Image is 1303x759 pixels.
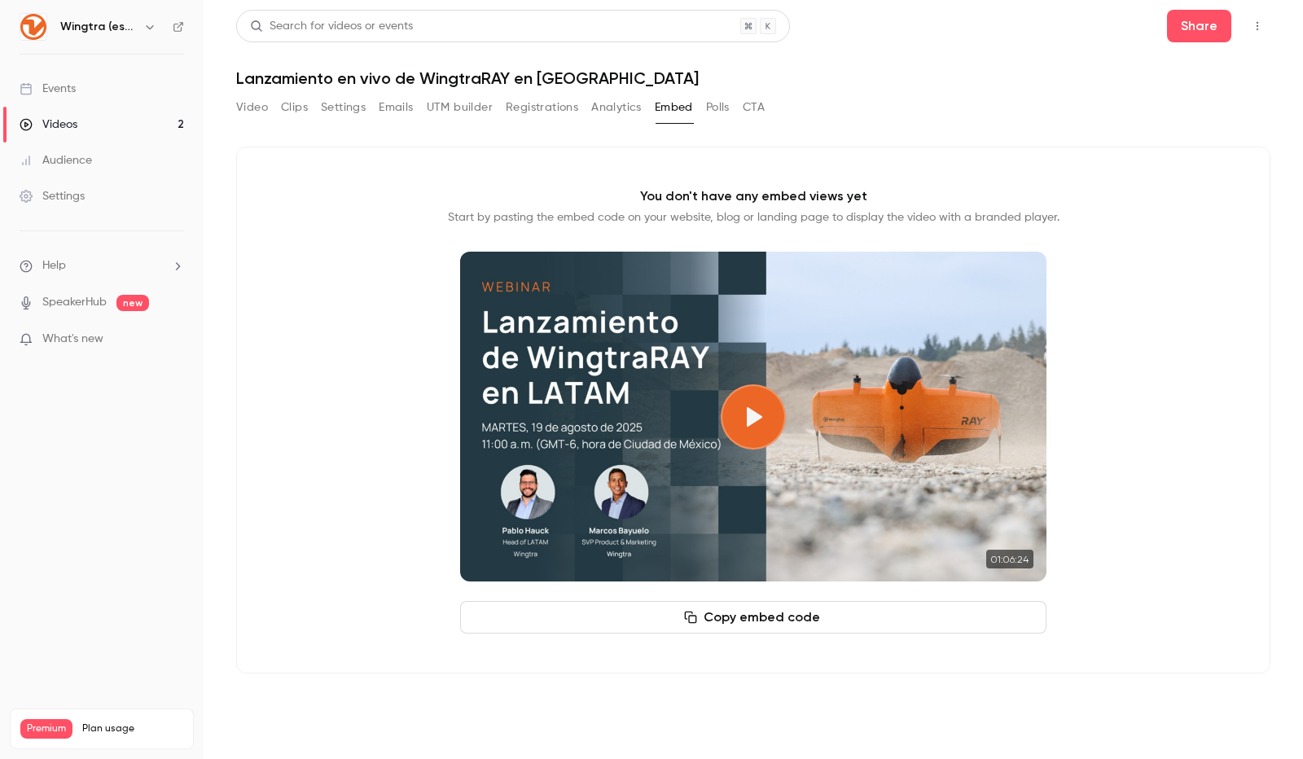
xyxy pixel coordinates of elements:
img: Wingtra (español) [20,14,46,40]
a: SpeakerHub [42,294,107,311]
button: Video [236,94,268,121]
button: Registrations [506,94,578,121]
button: Settings [321,94,366,121]
iframe: Noticeable Trigger [165,332,184,347]
button: Copy embed code [460,601,1046,634]
button: UTM builder [427,94,493,121]
button: Polls [706,94,730,121]
button: Top Bar Actions [1244,13,1270,39]
button: Emails [379,94,413,121]
span: new [116,295,149,311]
div: Audience [20,152,92,169]
button: Analytics [591,94,642,121]
div: Events [20,81,76,97]
time: 01:06:24 [986,550,1033,568]
div: Settings [20,188,85,204]
button: Play video [721,384,786,450]
section: Cover [460,252,1046,581]
span: What's new [42,331,103,348]
span: Help [42,257,66,274]
div: Videos [20,116,77,133]
button: CTA [743,94,765,121]
p: You don't have any embed views yet [640,186,867,206]
h6: Wingtra (español) [60,19,137,35]
button: Embed [655,94,693,121]
button: Share [1167,10,1231,42]
span: Premium [20,719,72,739]
li: help-dropdown-opener [20,257,184,274]
div: Search for videos or events [250,18,413,35]
p: Start by pasting the embed code on your website, blog or landing page to display the video with a... [448,209,1060,226]
h1: Lanzamiento en vivo de WingtraRAY en [GEOGRAPHIC_DATA] [236,68,1270,88]
span: Plan usage [82,722,183,735]
button: Clips [281,94,308,121]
